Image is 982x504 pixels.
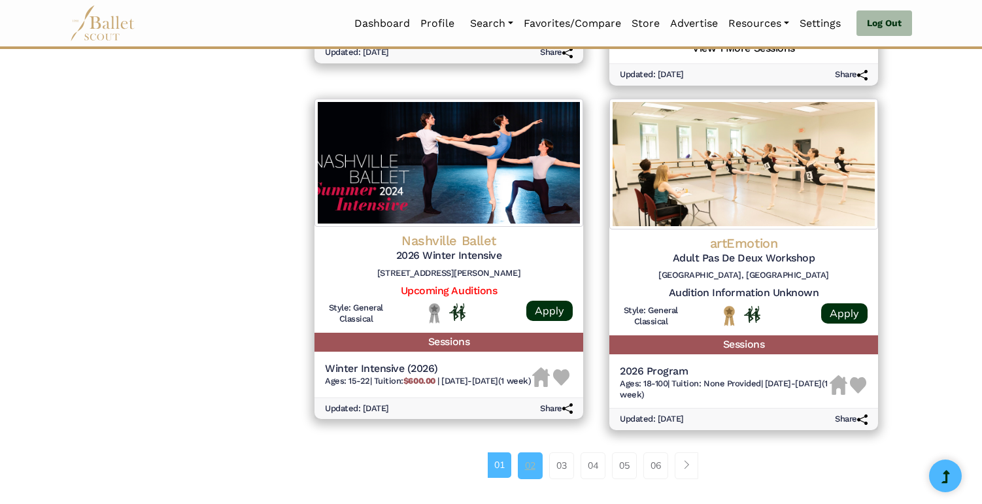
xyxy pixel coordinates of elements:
[609,99,878,229] img: Logo
[540,47,573,58] h6: Share
[403,376,435,386] b: $600.00
[449,303,466,320] img: In Person
[581,452,605,479] a: 04
[744,306,760,323] img: In Person
[620,378,668,388] span: Ages: 18-100
[549,452,574,479] a: 03
[314,99,583,227] img: Logo
[626,10,665,37] a: Store
[835,414,868,425] h6: Share
[415,10,460,37] a: Profile
[665,10,723,37] a: Advertise
[314,333,583,352] h5: Sessions
[620,378,828,399] span: [DATE]-[DATE] (1 week)
[856,10,912,37] a: Log Out
[488,452,511,477] a: 01
[620,286,868,300] h5: Audition Information Unknown
[835,69,868,80] h6: Share
[723,10,794,37] a: Resources
[620,365,830,378] h5: 2026 Program
[612,452,637,479] a: 05
[325,376,531,387] h6: | |
[325,249,573,263] h5: 2026 Winter Intensive
[325,232,573,249] h4: Nashville Ballet
[850,377,866,394] img: Heart
[821,303,868,324] a: Apply
[643,452,668,479] a: 06
[620,414,684,425] h6: Updated: [DATE]
[721,305,737,326] img: National
[401,284,497,297] a: Upcoming Auditions
[325,376,370,386] span: Ages: 15-22
[325,403,389,414] h6: Updated: [DATE]
[830,375,847,395] img: Housing Unavailable
[671,378,760,388] span: Tuition: None Provided
[620,252,868,265] h5: Adult Pas De Deux Workshop
[325,268,573,279] h6: [STREET_ADDRESS][PERSON_NAME]
[620,305,682,328] h6: Style: General Classical
[532,367,550,387] img: Housing Unavailable
[325,47,389,58] h6: Updated: [DATE]
[325,362,531,376] h5: Winter Intensive (2026)
[553,369,569,386] img: Heart
[540,403,573,414] h6: Share
[426,303,443,323] img: Local
[620,69,684,80] h6: Updated: [DATE]
[518,452,543,479] a: 02
[374,376,437,386] span: Tuition:
[349,10,415,37] a: Dashboard
[441,376,531,386] span: [DATE]-[DATE] (1 week)
[620,235,868,252] h4: artEmotion
[325,303,387,325] h6: Style: General Classical
[518,10,626,37] a: Favorites/Compare
[488,452,705,479] nav: Page navigation example
[620,270,868,281] h6: [GEOGRAPHIC_DATA], [GEOGRAPHIC_DATA]
[609,335,878,354] h5: Sessions
[526,301,573,321] a: Apply
[465,10,518,37] a: Search
[794,10,846,37] a: Settings
[620,378,830,401] h6: | |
